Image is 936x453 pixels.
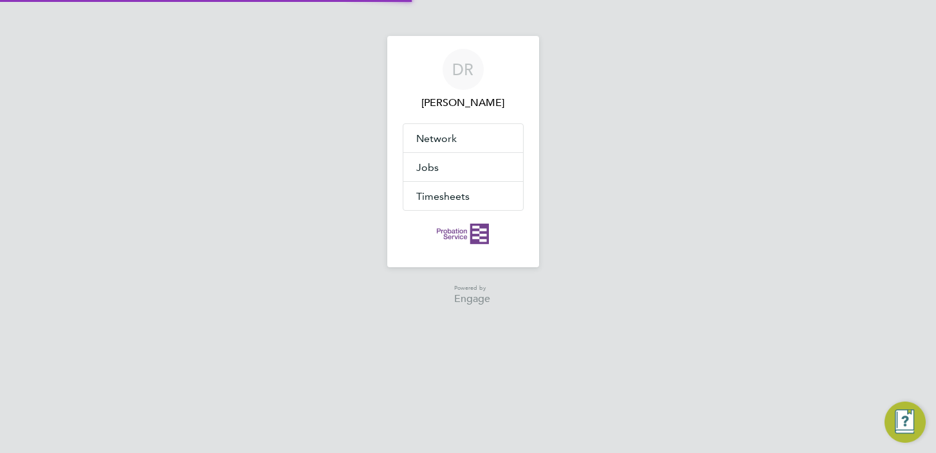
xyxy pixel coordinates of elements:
[885,402,926,443] button: Engage Resource Center
[416,132,457,145] span: Network
[403,95,524,111] span: Dionne Roye
[454,283,490,294] span: Powered by
[436,283,490,304] a: Powered byEngage
[387,36,539,267] nav: Main navigation
[403,153,523,181] button: Jobs
[403,182,523,210] button: Timesheets
[416,161,439,173] span: Jobs
[452,61,473,78] span: DR
[403,224,524,244] a: Go to home page
[403,49,524,111] a: DR[PERSON_NAME]
[454,294,490,305] span: Engage
[437,224,489,244] img: probationservice-logo-retina.png
[403,124,523,152] button: Network
[416,190,470,202] span: Timesheets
